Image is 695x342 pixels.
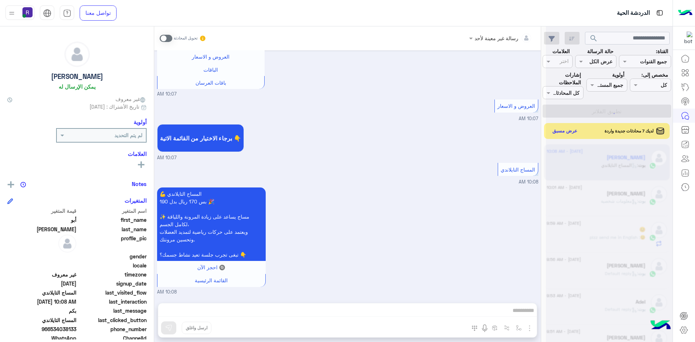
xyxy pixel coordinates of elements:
[197,264,225,270] span: 🔘 احجز الآن
[7,334,76,342] span: 2
[7,325,76,333] span: 966534038133
[192,54,229,60] span: العروض و الاسعار
[60,5,74,21] a: tab
[78,298,147,305] span: last_interaction
[157,289,177,296] span: 10:08 AM
[20,182,26,187] img: notes
[7,216,76,224] span: أبو
[7,280,76,287] span: 2025-08-20T07:06:31.915Z
[7,271,76,278] span: غير معروف
[203,67,218,73] span: الباقات
[648,313,673,338] img: hulul-logo.png
[78,235,147,251] span: profile_pic
[7,307,76,314] span: بكم
[160,135,241,142] span: برجاء الاختيار من القائمة الاتية 👇
[78,325,147,333] span: phone_number
[560,57,570,67] div: اختر
[7,9,16,18] img: profile
[78,207,147,215] span: اسم المتغير
[174,35,198,41] small: تحويل المحادثة
[7,253,76,260] span: null
[132,181,147,187] h6: Notes
[182,322,211,334] button: ارسل واغلق
[655,8,664,17] img: tab
[603,107,615,120] div: loading...
[678,5,692,21] img: Logo
[497,103,535,109] span: العروض و الاسعار
[157,91,177,98] span: 10:07 AM
[7,207,76,215] span: قيمة المتغير
[80,5,117,21] a: تواصل معنا
[7,151,147,157] h6: العلامات
[7,225,76,233] span: مختار محمد الهاملي
[157,187,266,261] p: 20/8/2025, 10:08 AM
[78,307,147,314] span: last_message
[22,7,33,17] img: userImage
[195,80,226,86] span: باقات العرسان
[78,225,147,233] span: last_name
[679,31,692,45] img: 322853014244696
[78,271,147,278] span: timezone
[89,103,139,110] span: تاريخ الأشتراك : [DATE]
[134,119,147,125] h6: أولوية
[125,197,147,204] h6: المتغيرات
[157,155,177,161] span: 10:07 AM
[7,289,76,296] span: المساج التايلاندي
[59,83,96,90] h6: يمكن الإرسال له
[8,181,14,188] img: add
[543,105,671,118] button: تطبيق الفلاتر
[7,262,76,269] span: null
[78,280,147,287] span: signup_date
[78,289,147,296] span: last_visited_flow
[7,316,76,324] span: المساج التايلاندي
[78,253,147,260] span: gender
[51,72,103,81] h5: [PERSON_NAME]
[58,235,76,253] img: defaultAdmin.png
[115,95,147,103] span: غير معروف
[195,277,228,283] span: القائمة الرئيسية
[543,71,581,86] label: إشارات الملاحظات
[501,166,535,173] span: المساج التايلاندي
[78,262,147,269] span: locale
[63,9,71,17] img: tab
[519,179,538,185] span: 10:08 AM
[617,8,650,18] p: الدردشة الحية
[65,42,89,67] img: defaultAdmin.png
[78,334,147,342] span: ChannelId
[7,298,76,305] span: 2025-08-20T07:08:11.594Z
[78,216,147,224] span: first_name
[78,316,147,324] span: last_clicked_button
[43,9,51,17] img: tab
[519,116,538,121] span: 10:07 AM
